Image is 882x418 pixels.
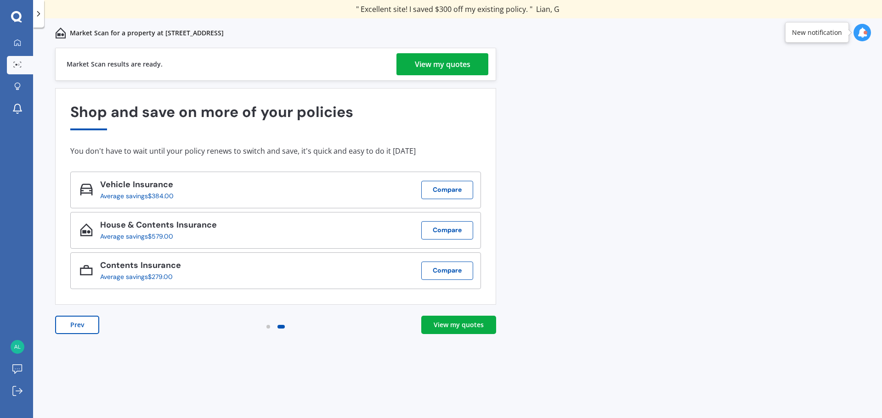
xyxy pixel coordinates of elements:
button: Prev [55,316,99,334]
div: New notification [792,28,842,37]
p: Market Scan for a property at [STREET_ADDRESS] [70,28,224,38]
span: Insurance [174,219,217,230]
span: Insurance [130,179,173,190]
button: Compare [421,262,473,280]
a: View my quotes [421,316,496,334]
div: Contents [100,261,181,273]
div: Average savings $579.00 [100,233,209,240]
span: Insurance [138,260,181,271]
img: Vehicle_icon [80,183,93,196]
div: House & Contents [100,220,217,233]
div: Average savings $279.00 [100,273,174,280]
div: Market Scan results are ready. [67,48,163,80]
img: Contents_icon [80,264,93,277]
img: home-and-contents.b802091223b8502ef2dd.svg [55,28,66,39]
img: b1bd2689f442f09cdcb62aaa40871902 [11,340,24,354]
div: View my quotes [434,320,484,329]
a: View my quotes [396,53,488,75]
button: Compare [421,181,473,199]
div: Shop and save on more of your policies [70,104,481,130]
div: View my quotes [415,53,470,75]
img: House & Contents_icon [80,223,93,236]
div: Average savings $384.00 [100,192,174,200]
div: Vehicle [100,180,181,192]
button: Compare [421,221,473,240]
div: You don't have to wait until your policy renews to switch and save, it's quick and easy to do it ... [70,146,481,156]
